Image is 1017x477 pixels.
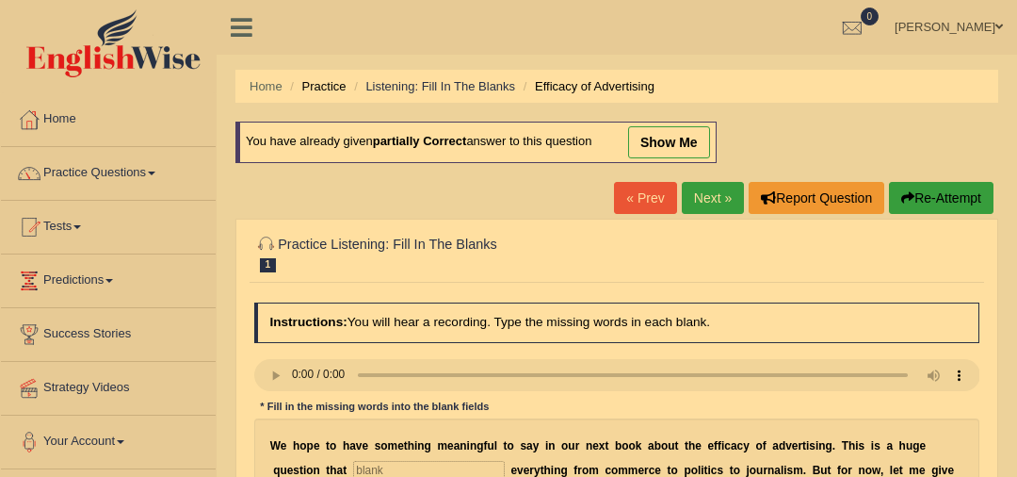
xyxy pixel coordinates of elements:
[343,439,349,452] b: h
[859,439,865,452] b: s
[483,439,487,452] b: f
[730,464,734,477] b: t
[855,439,858,452] b: i
[476,439,483,452] b: g
[847,464,852,477] b: r
[517,464,524,477] b: v
[628,464,638,477] b: m
[767,464,774,477] b: n
[871,439,874,452] b: i
[809,439,815,452] b: s
[798,439,802,452] b: r
[526,439,533,452] b: a
[545,439,548,452] b: i
[534,464,541,477] b: y
[254,399,495,415] div: * Fill in the missing words into the blank fields
[1,255,216,302] a: Predictions
[260,258,277,272] span: 1
[749,182,884,214] button: Report Question
[615,439,621,452] b: b
[859,464,865,477] b: n
[837,464,841,477] b: f
[661,439,668,452] b: o
[326,464,330,477] b: t
[447,439,454,452] b: e
[592,439,599,452] b: e
[750,464,756,477] b: o
[417,439,424,452] b: n
[717,464,723,477] b: s
[611,464,618,477] b: o
[605,464,611,477] b: c
[893,464,899,477] b: e
[541,464,544,477] b: t
[1,362,216,409] a: Strategy Videos
[460,439,466,452] b: n
[874,439,880,452] b: s
[861,8,880,25] span: 0
[519,77,654,95] li: Efficacy of Advertising
[931,464,938,477] b: g
[842,439,848,452] b: T
[280,464,286,477] b: u
[388,439,398,452] b: m
[582,464,589,477] b: o
[250,79,282,93] a: Home
[454,439,460,452] b: a
[671,464,678,477] b: o
[554,464,560,477] b: n
[682,182,744,214] a: Next »
[269,315,347,329] b: Instructions:
[743,439,750,452] b: y
[397,439,404,452] b: e
[375,439,381,452] b: s
[425,439,431,452] b: g
[848,439,855,452] b: h
[886,439,893,452] b: a
[330,464,336,477] b: h
[1,201,216,248] a: Tests
[707,439,714,452] b: e
[820,464,827,477] b: u
[1,93,216,140] a: Home
[906,439,912,452] b: u
[734,464,740,477] b: o
[303,464,306,477] b: i
[668,439,674,452] b: u
[880,464,883,477] b: ,
[293,464,299,477] b: s
[577,464,582,477] b: r
[544,464,551,477] b: h
[299,439,306,452] b: o
[306,464,313,477] b: o
[307,439,314,452] b: p
[281,439,287,452] b: e
[802,439,806,452] b: t
[714,439,718,452] b: f
[756,464,763,477] b: u
[254,303,980,342] h4: You will hear a recording. Type the missing words in each blank.
[314,439,320,452] b: e
[560,464,567,477] b: g
[755,439,762,452] b: o
[711,464,718,477] b: c
[919,439,926,452] b: e
[688,439,695,452] b: h
[299,464,303,477] b: t
[273,464,280,477] b: q
[806,439,809,452] b: i
[919,464,926,477] b: e
[654,439,661,452] b: b
[614,182,676,214] a: « Prev
[618,464,628,477] b: m
[792,439,799,452] b: e
[708,464,711,477] b: i
[704,464,708,477] b: t
[668,464,671,477] b: t
[685,439,688,452] b: t
[793,464,803,477] b: m
[648,439,654,452] b: a
[774,464,781,477] b: a
[779,439,785,452] b: d
[938,464,941,477] b: i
